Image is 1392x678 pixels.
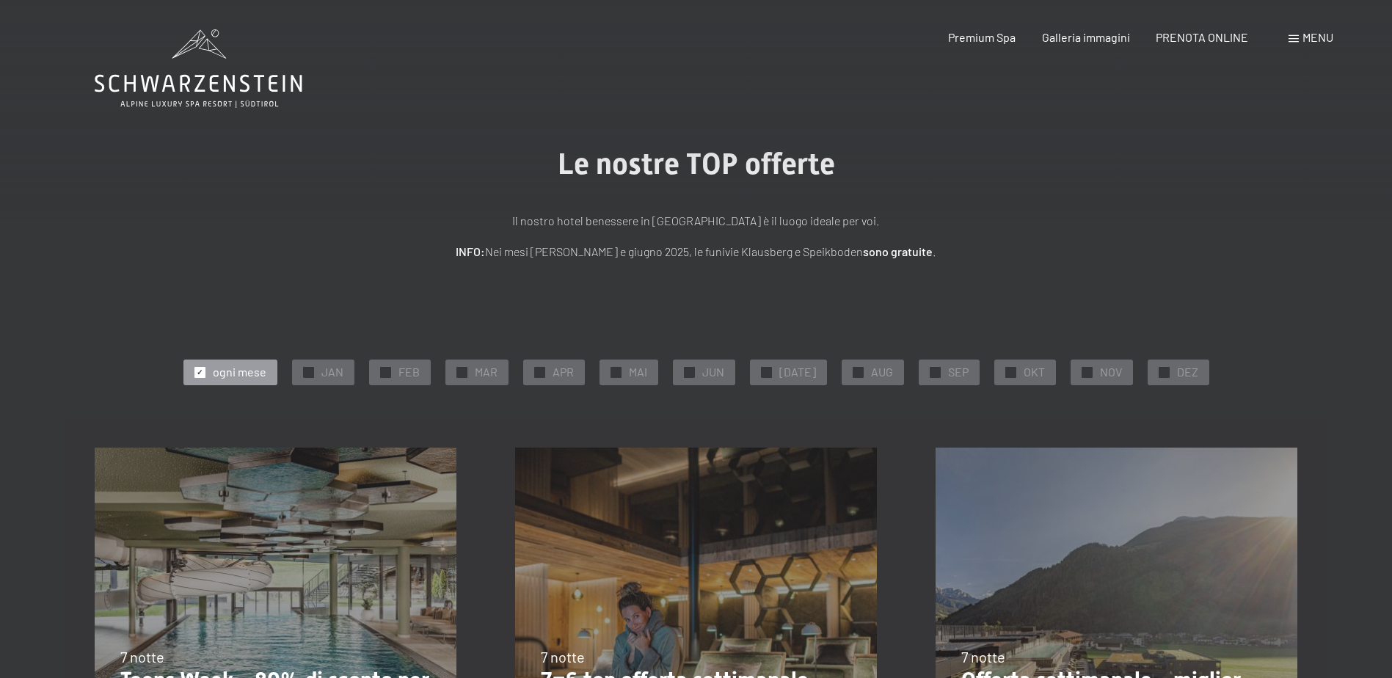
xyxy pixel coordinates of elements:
a: Premium Spa [948,30,1016,44]
span: SEP [948,364,969,380]
span: MAR [475,364,498,380]
span: ✓ [305,367,311,377]
span: 7 notte [541,648,585,666]
span: 7 notte [961,648,1005,666]
span: APR [553,364,574,380]
span: ✓ [855,367,861,377]
a: Galleria immagini [1042,30,1130,44]
span: ✓ [197,367,203,377]
span: FEB [398,364,420,380]
span: AUG [871,364,893,380]
span: ✓ [763,367,769,377]
strong: INFO: [456,244,485,258]
span: ✓ [1007,367,1013,377]
span: 7 notte [120,648,164,666]
a: PRENOTA ONLINE [1156,30,1248,44]
p: Il nostro hotel benessere in [GEOGRAPHIC_DATA] è il luogo ideale per voi. [329,211,1063,230]
span: ✓ [459,367,464,377]
span: Menu [1302,30,1333,44]
span: [DATE] [779,364,816,380]
span: ✓ [1161,367,1167,377]
span: ✓ [613,367,619,377]
span: MAI [629,364,647,380]
span: JAN [321,364,343,380]
span: NOV [1100,364,1122,380]
span: ✓ [686,367,692,377]
strong: sono gratuite [863,244,933,258]
span: JUN [702,364,724,380]
span: ✓ [536,367,542,377]
span: OKT [1024,364,1045,380]
p: Nei mesi [PERSON_NAME] e giugno 2025, le funivie Klausberg e Speikboden . [329,242,1063,261]
span: ✓ [1084,367,1090,377]
span: ✓ [932,367,938,377]
span: DEZ [1177,364,1198,380]
span: ogni mese [213,364,266,380]
span: ✓ [382,367,388,377]
span: Le nostre TOP offerte [558,147,835,181]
